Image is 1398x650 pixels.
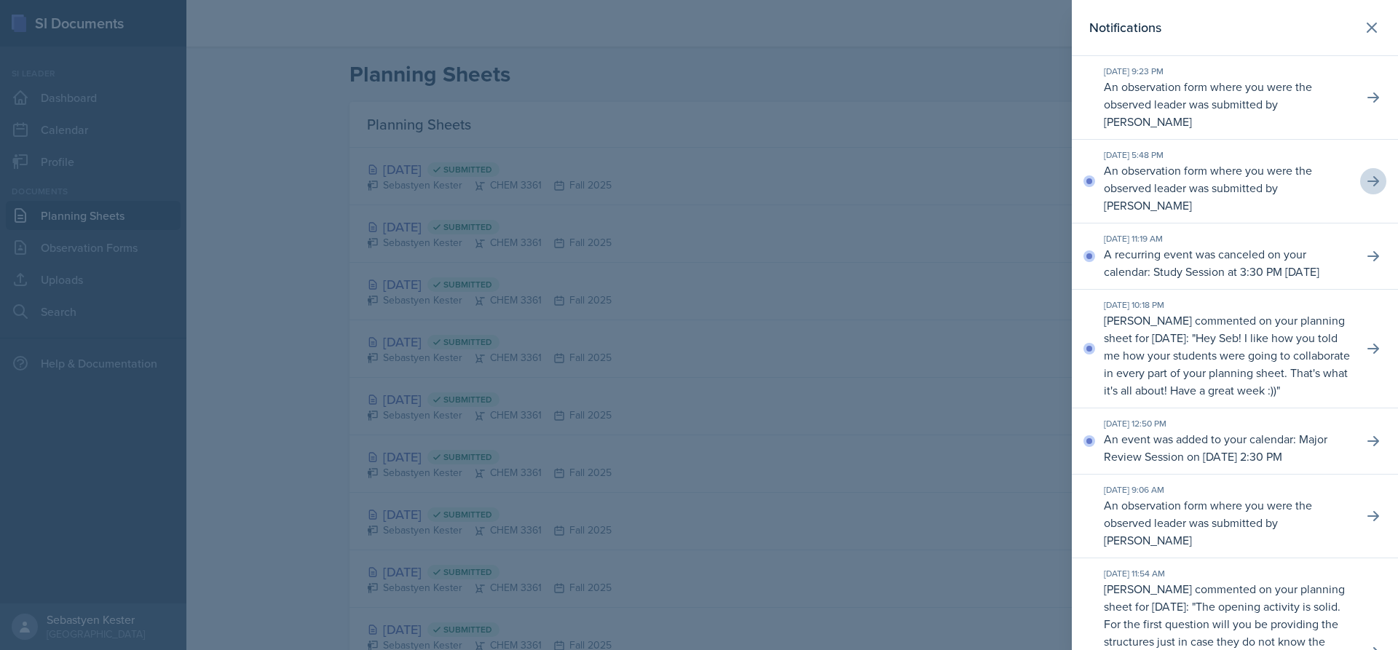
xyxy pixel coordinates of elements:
[1104,330,1350,398] p: Hey Seb! I like how you told me how your students were going to collaborate in every part of your...
[1104,430,1351,465] p: An event was added to your calendar: Major Review Session on [DATE] 2:30 PM
[1104,162,1351,214] p: An observation form where you were the observed leader was submitted by [PERSON_NAME]
[1104,78,1351,130] p: An observation form where you were the observed leader was submitted by [PERSON_NAME]
[1104,483,1351,496] div: [DATE] 9:06 AM
[1104,245,1351,280] p: A recurring event was canceled on your calendar: Study Session at 3:30 PM [DATE]
[1104,417,1351,430] div: [DATE] 12:50 PM
[1104,312,1351,399] p: [PERSON_NAME] commented on your planning sheet for [DATE]: " "
[1104,567,1351,580] div: [DATE] 11:54 AM
[1104,232,1351,245] div: [DATE] 11:19 AM
[1089,17,1161,38] h2: Notifications
[1104,65,1351,78] div: [DATE] 9:23 PM
[1104,298,1351,312] div: [DATE] 10:18 PM
[1104,148,1351,162] div: [DATE] 5:48 PM
[1104,496,1351,549] p: An observation form where you were the observed leader was submitted by [PERSON_NAME]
